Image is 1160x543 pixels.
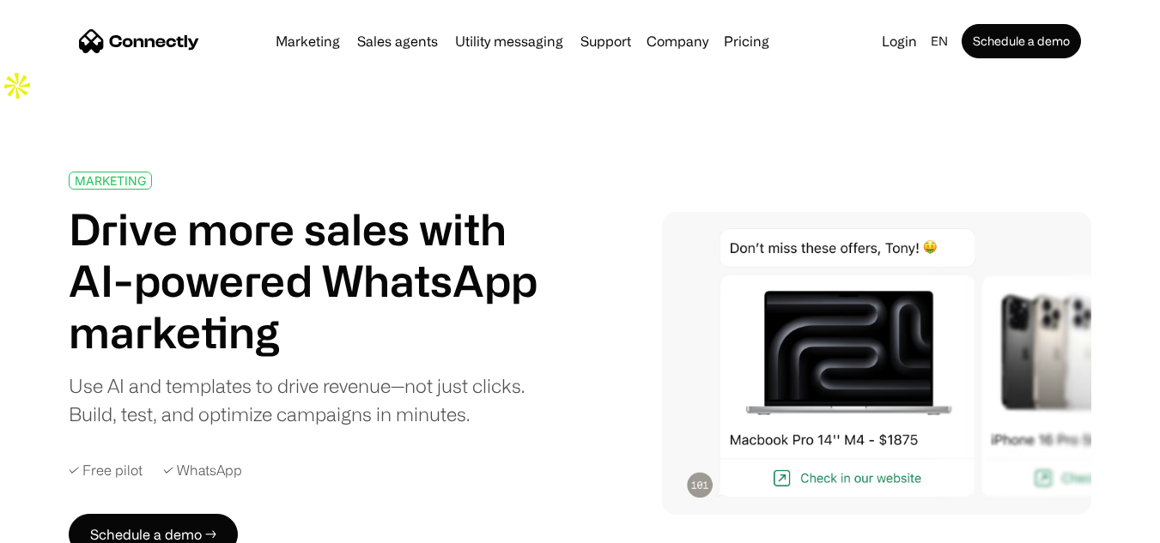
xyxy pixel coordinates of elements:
a: home [79,28,199,54]
a: Login [875,29,924,53]
a: Schedule a demo [962,24,1081,58]
div: ✓ WhatsApp [163,462,242,479]
a: Sales agents [350,34,445,48]
div: ✓ Free pilot [69,462,143,479]
div: Company [647,29,708,53]
div: Use AI and templates to drive revenue—not just clicks. Build, test, and optimize campaigns in min... [69,371,574,428]
div: Company [641,29,714,53]
aside: Language selected: English [17,511,103,537]
a: Utility messaging [448,34,570,48]
div: en [924,29,958,53]
a: Support [574,34,638,48]
h1: Drive more sales with AI-powered WhatsApp marketing [69,203,574,358]
div: MARKETING [75,174,146,187]
ul: Language list [34,513,103,537]
a: Marketing [269,34,347,48]
div: en [931,29,948,53]
a: Pricing [717,34,776,48]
